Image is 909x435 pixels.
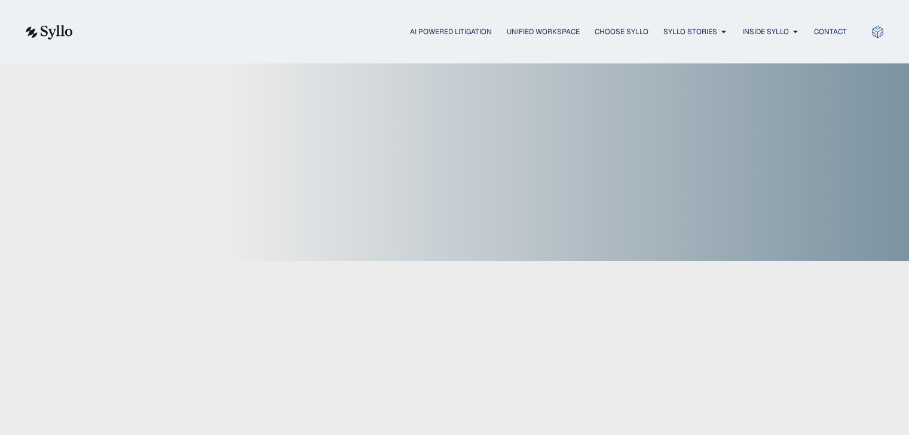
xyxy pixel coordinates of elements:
div: Menu Toggle [97,26,847,38]
a: Inside Syllo [742,26,789,37]
img: syllo [24,25,73,39]
a: Unified Workspace [507,26,580,37]
a: AI Powered Litigation [410,26,492,37]
nav: Menu [97,26,847,38]
a: Syllo Stories [663,26,717,37]
a: Choose Syllo [595,26,648,37]
a: Contact [814,26,847,37]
